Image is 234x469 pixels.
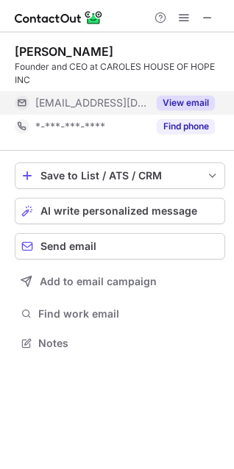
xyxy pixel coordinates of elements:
[157,119,215,134] button: Reveal Button
[40,170,199,182] div: Save to List / ATS / CRM
[15,233,225,259] button: Send email
[15,162,225,189] button: save-profile-one-click
[38,307,219,321] span: Find work email
[40,240,96,252] span: Send email
[15,44,113,59] div: [PERSON_NAME]
[15,198,225,224] button: AI write personalized message
[15,60,225,87] div: Founder and CEO at CAROLES HOUSE OF HOPE INC
[15,9,103,26] img: ContactOut v5.3.10
[157,96,215,110] button: Reveal Button
[38,337,219,350] span: Notes
[15,268,225,295] button: Add to email campaign
[15,333,225,354] button: Notes
[40,205,197,217] span: AI write personalized message
[15,304,225,324] button: Find work email
[35,96,148,110] span: [EMAIL_ADDRESS][DOMAIN_NAME]
[40,276,157,287] span: Add to email campaign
